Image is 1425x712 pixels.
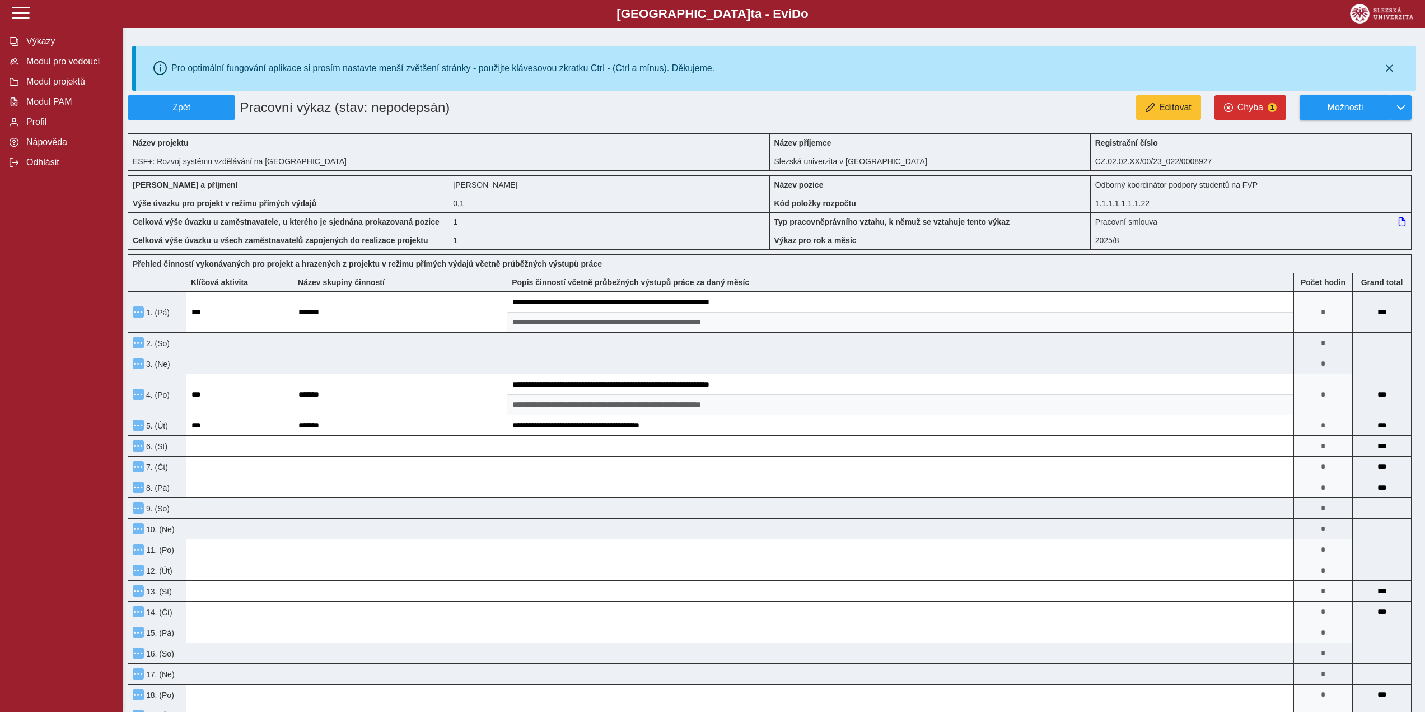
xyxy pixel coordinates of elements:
button: Menu [133,420,144,431]
button: Menu [133,544,144,555]
b: Kód položky rozpočtu [774,199,856,208]
span: Možnosti [1309,103,1381,113]
b: Klíčová aktivita [191,278,248,287]
span: 12. (Út) [144,566,172,575]
span: Profil [23,117,114,127]
button: Možnosti [1300,95,1390,120]
button: Editovat [1136,95,1201,120]
span: Modul projektů [23,77,114,87]
b: Název příjemce [774,138,831,147]
button: Menu [133,440,144,452]
span: D [792,7,801,21]
span: 2. (So) [144,339,170,348]
span: 15. (Pá) [144,629,174,637]
div: 1.1.1.1.1.1.1.22 [1091,194,1412,212]
button: Menu [133,389,144,400]
span: Editovat [1159,103,1192,113]
b: Výše úvazku pro projekt v režimu přímých výdajů [133,199,316,208]
div: CZ.02.02.XX/00/23_022/0008927 [1091,152,1412,171]
b: Popis činností včetně průbežných výstupů práce za daný měsíc [512,278,749,287]
span: 3. (Ne) [144,360,170,369]
div: ESF+: Rozvoj systému vzdělávání na [GEOGRAPHIC_DATA] [128,152,770,171]
button: Menu [133,606,144,617]
b: Přehled činností vykonávaných pro projekt a hrazených z projektu v režimu přímých výdajů včetně p... [133,259,602,268]
b: Počet hodin [1294,278,1352,287]
b: Výkaz pro rok a měsíc [774,236,857,245]
button: Menu [133,585,144,597]
span: Zpět [133,103,230,113]
span: 16. (So) [144,649,174,658]
b: Název pozice [774,180,824,189]
span: 18. (Po) [144,691,174,700]
b: [PERSON_NAME] a příjmení [133,180,237,189]
button: Zpět [128,95,235,120]
span: 14. (Čt) [144,608,172,617]
b: Suma za den přes všechny výkazy [1353,278,1411,287]
span: 17. (Ne) [144,670,175,679]
button: Menu [133,523,144,534]
button: Menu [133,565,144,576]
span: 9. (So) [144,504,170,513]
button: Menu [133,627,144,638]
button: Menu [133,648,144,659]
button: Menu [133,358,144,369]
b: Registrační číslo [1095,138,1158,147]
b: Typ pracovněprávního vztahu, k němuž se vztahuje tento výkaz [774,217,1010,226]
span: Nápověda [23,137,114,147]
button: Menu [133,306,144,318]
h1: Pracovní výkaz (stav: nepodepsán) [235,95,666,120]
div: 2025/8 [1091,231,1412,250]
img: logo_web_su.png [1350,4,1413,24]
span: Modul pro vedoucí [23,57,114,67]
b: Název skupiny činností [298,278,385,287]
span: Odhlásit [23,157,114,167]
b: [GEOGRAPHIC_DATA] a - Evi [34,7,1391,21]
span: t [750,7,754,21]
b: Celková výše úvazku u všech zaměstnavatelů zapojených do realizace projektu [133,236,428,245]
button: Menu [133,461,144,472]
span: 8. (Pá) [144,483,170,492]
span: 4. (Po) [144,390,170,399]
button: Menu [133,668,144,680]
div: Odborný koordinátor podpory studentů na FVP [1091,175,1412,194]
button: Menu [133,689,144,700]
span: 1. (Pá) [144,308,170,317]
button: Chyba1 [1214,95,1286,120]
span: Modul PAM [23,97,114,107]
b: Celková výše úvazku u zaměstnavatele, u kterého je sjednána prokazovaná pozice [133,217,440,226]
button: Menu [133,482,144,493]
span: 5. (Út) [144,421,168,430]
span: 7. (Čt) [144,463,168,472]
span: 13. (St) [144,587,172,596]
span: o [801,7,809,21]
span: 1 [1268,103,1277,112]
span: 11. (Po) [144,546,174,555]
span: Chyba [1237,103,1263,113]
div: 1 [448,231,769,250]
div: 0,8 h / den. 4 h / týden. [448,194,769,212]
button: Menu [133,337,144,348]
div: Slezská univerzita v [GEOGRAPHIC_DATA] [770,152,1091,171]
b: Název projektu [133,138,189,147]
span: Výkazy [23,36,114,46]
div: 1 [448,212,769,231]
div: Pro optimální fungování aplikace si prosím nastavte menší zvětšení stránky - použijte klávesovou ... [171,63,714,73]
div: Pracovní smlouva [1091,212,1412,231]
span: 10. (Ne) [144,525,175,534]
button: Menu [133,502,144,514]
div: [PERSON_NAME] [448,175,769,194]
span: 6. (St) [144,442,167,451]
